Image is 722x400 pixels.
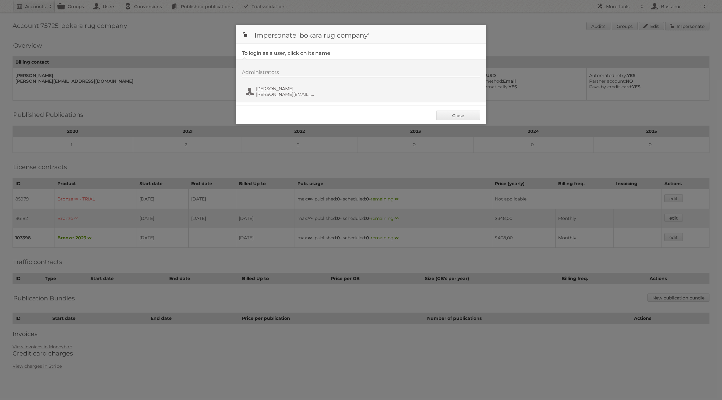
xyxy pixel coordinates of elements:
[236,25,486,44] h1: Impersonate 'bokara rug company'
[245,85,319,98] button: [PERSON_NAME] [PERSON_NAME][EMAIL_ADDRESS][DOMAIN_NAME]
[256,86,317,91] span: [PERSON_NAME]
[242,69,480,77] div: Administrators
[242,50,330,56] legend: To login as a user, click on its name
[256,91,317,97] span: [PERSON_NAME][EMAIL_ADDRESS][DOMAIN_NAME]
[436,111,480,120] a: Close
